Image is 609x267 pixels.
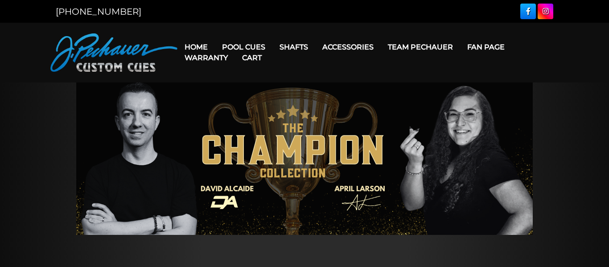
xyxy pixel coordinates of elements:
[315,36,381,58] a: Accessories
[272,36,315,58] a: Shafts
[177,46,235,69] a: Warranty
[235,46,269,69] a: Cart
[177,36,215,58] a: Home
[460,36,512,58] a: Fan Page
[381,36,460,58] a: Team Pechauer
[50,33,177,72] img: Pechauer Custom Cues
[215,36,272,58] a: Pool Cues
[56,6,141,17] a: [PHONE_NUMBER]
